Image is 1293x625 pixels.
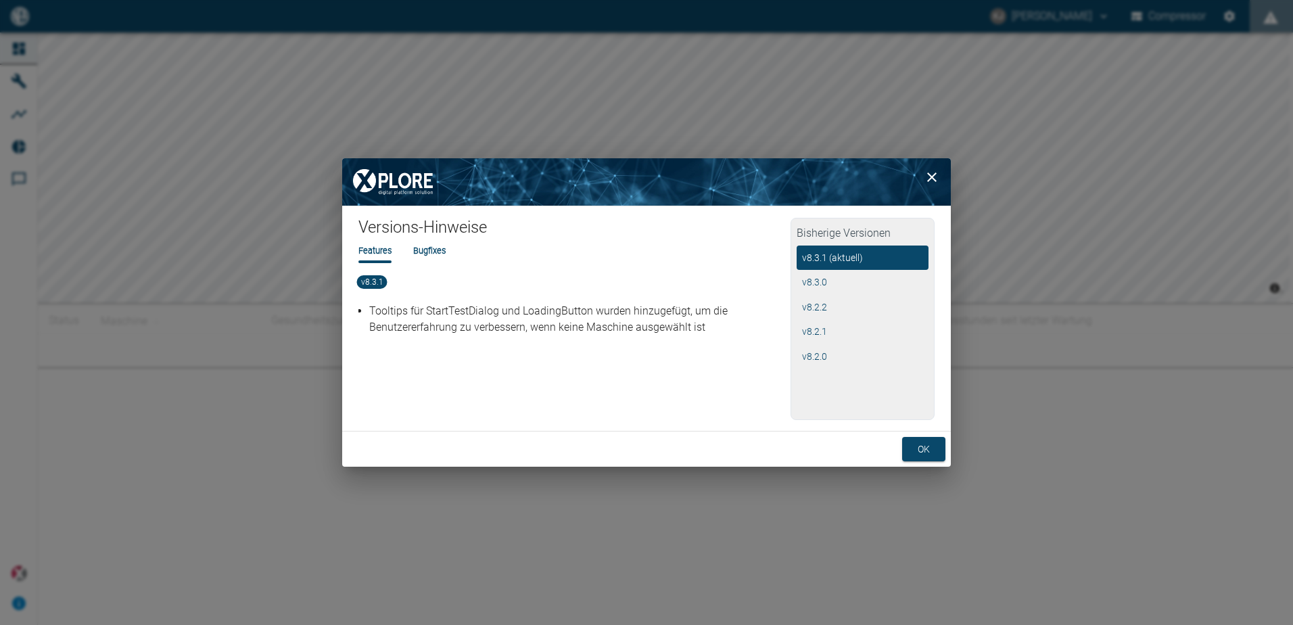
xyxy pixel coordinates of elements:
[342,158,951,206] img: background image
[797,246,928,271] button: v8.3.1 (aktuell)
[797,224,928,246] h2: Bisherige Versionen
[797,319,928,344] button: v8.2.1
[358,217,791,244] h1: Versions-Hinweise
[358,244,392,257] li: Features
[797,270,928,295] button: v8.3.0
[342,158,444,206] img: XPLORE Logo
[357,275,387,289] span: v8.3.1
[797,295,928,320] button: v8.2.2
[918,164,945,191] button: close
[413,244,446,257] li: Bugfixes
[369,303,786,335] p: Tooltips für StartTestDialog und LoadingButton wurden hinzugefügt, um die Benutzererfahrung zu ve...
[797,344,928,369] button: v8.2.0
[902,437,945,462] button: ok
